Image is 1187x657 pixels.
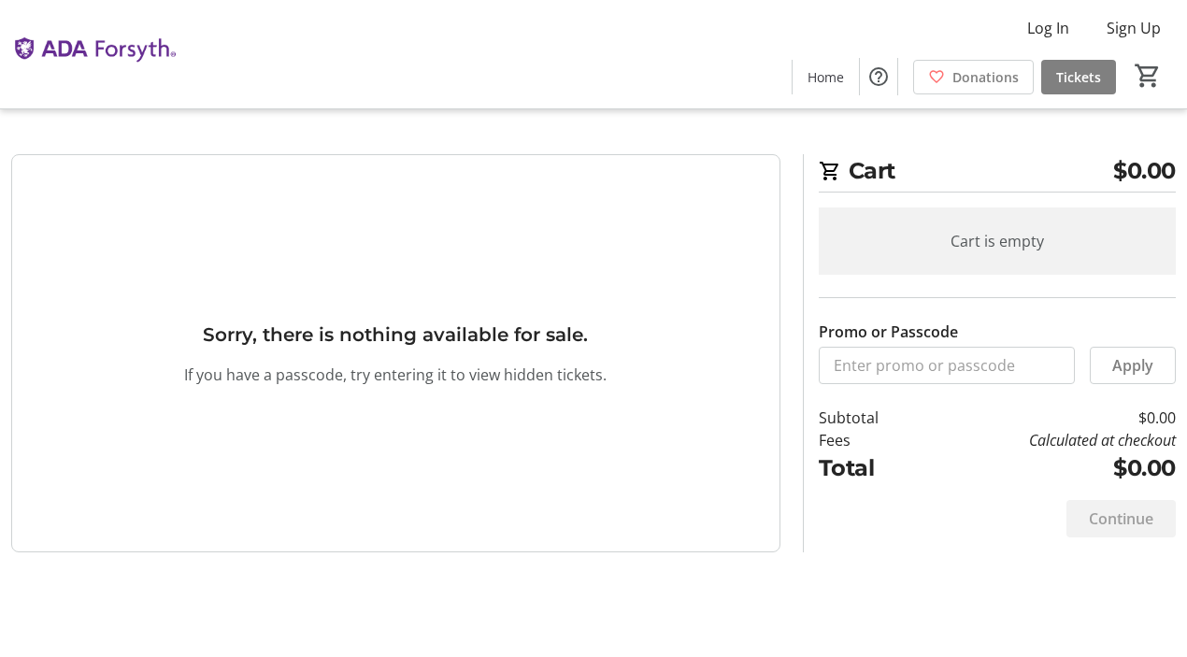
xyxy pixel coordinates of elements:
[1090,347,1176,384] button: Apply
[952,67,1019,87] span: Donations
[819,429,922,451] td: Fees
[793,60,859,94] a: Home
[819,321,958,343] label: Promo or Passcode
[922,429,1176,451] td: Calculated at checkout
[1131,59,1165,93] button: Cart
[11,7,178,101] img: The ADA Forsyth Institute's Logo
[1107,17,1161,39] span: Sign Up
[922,407,1176,429] td: $0.00
[860,58,897,95] button: Help
[203,321,588,349] h3: Sorry, there is nothing available for sale.
[913,60,1034,94] a: Donations
[819,154,1176,193] h2: Cart
[1012,13,1084,43] button: Log In
[1041,60,1116,94] a: Tickets
[819,207,1176,275] div: Cart is empty
[922,451,1176,485] td: $0.00
[1092,13,1176,43] button: Sign Up
[1056,67,1101,87] span: Tickets
[1113,154,1176,188] span: $0.00
[819,347,1075,384] input: Enter promo or passcode
[819,407,922,429] td: Subtotal
[184,364,607,386] p: If you have a passcode, try entering it to view hidden tickets.
[819,451,922,485] td: Total
[808,67,844,87] span: Home
[1112,354,1153,377] span: Apply
[1027,17,1069,39] span: Log In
